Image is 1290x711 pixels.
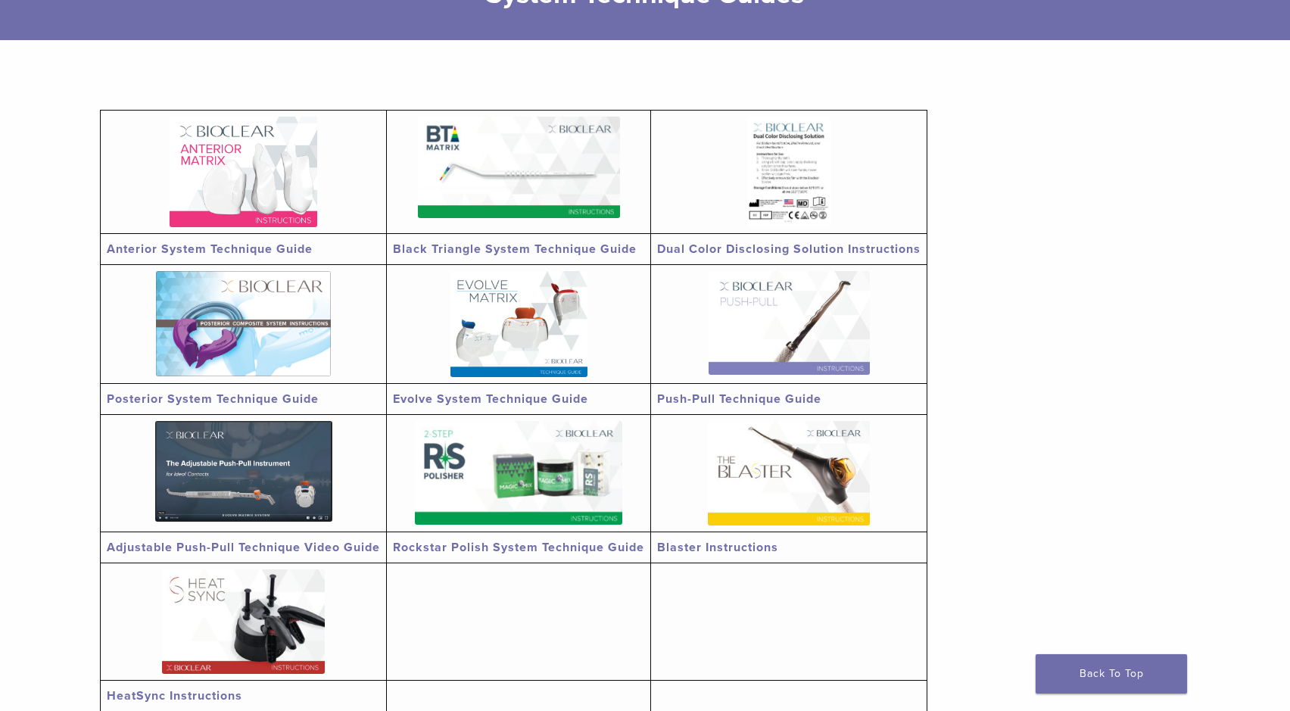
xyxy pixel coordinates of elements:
[657,242,921,257] a: Dual Color Disclosing Solution Instructions
[1036,654,1187,694] a: Back To Top
[393,242,637,257] a: Black Triangle System Technique Guide
[657,391,821,407] a: Push-Pull Technique Guide
[107,688,242,703] a: HeatSync Instructions
[657,540,778,555] a: Blaster Instructions
[107,540,380,555] a: Adjustable Push-Pull Technique Video Guide
[393,391,588,407] a: Evolve System Technique Guide
[107,242,313,257] a: Anterior System Technique Guide
[107,391,319,407] a: Posterior System Technique Guide
[393,540,644,555] a: Rockstar Polish System Technique Guide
